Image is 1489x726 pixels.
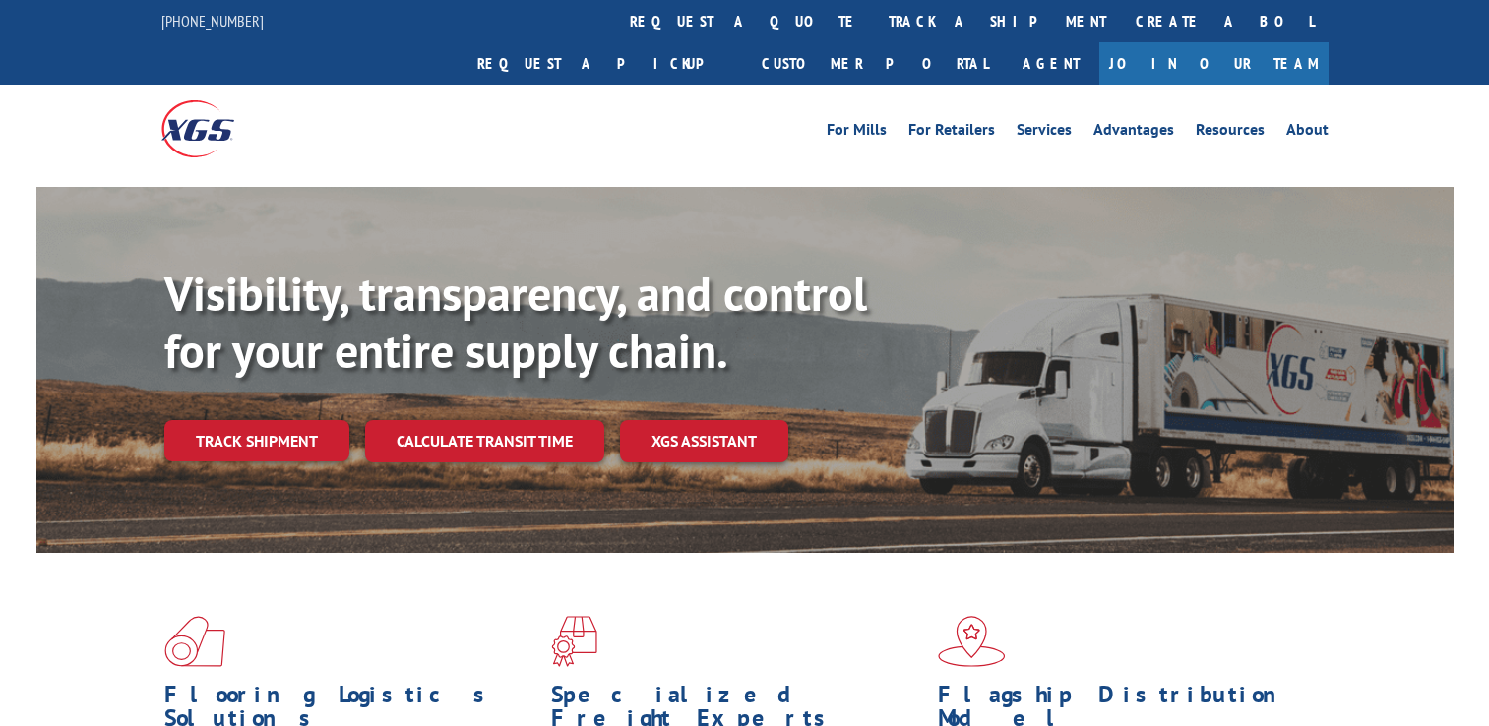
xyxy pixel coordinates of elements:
b: Visibility, transparency, and control for your entire supply chain. [164,263,867,381]
a: About [1286,122,1329,144]
a: Services [1017,122,1072,144]
a: For Retailers [908,122,995,144]
a: Customer Portal [747,42,1003,85]
img: xgs-icon-flagship-distribution-model-red [938,616,1006,667]
a: Calculate transit time [365,420,604,462]
a: Request a pickup [463,42,747,85]
a: Agent [1003,42,1099,85]
a: For Mills [827,122,887,144]
a: Advantages [1093,122,1174,144]
a: [PHONE_NUMBER] [161,11,264,30]
img: xgs-icon-total-supply-chain-intelligence-red [164,616,225,667]
img: xgs-icon-focused-on-flooring-red [551,616,597,667]
a: Resources [1196,122,1265,144]
a: Join Our Team [1099,42,1329,85]
a: Track shipment [164,420,349,461]
a: XGS ASSISTANT [620,420,788,462]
